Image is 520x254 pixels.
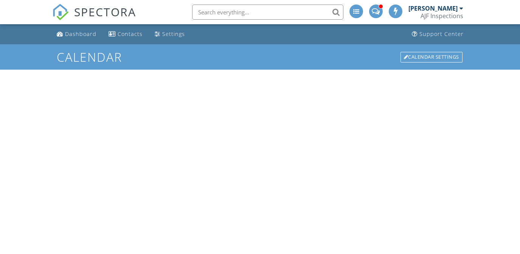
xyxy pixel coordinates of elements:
input: Search everything... [192,5,343,20]
a: Settings [152,27,188,41]
a: Dashboard [54,27,99,41]
h1: Calendar [57,50,463,64]
div: Contacts [118,30,143,37]
img: The Best Home Inspection Software - Spectora [52,4,69,20]
a: Calendar Settings [400,51,463,63]
span: SPECTORA [74,4,136,20]
a: Contacts [106,27,146,41]
div: Calendar Settings [400,52,463,62]
div: Settings [162,30,185,37]
div: Support Center [419,30,464,37]
a: SPECTORA [52,10,136,26]
a: Support Center [409,27,467,41]
div: AJF Inspections [421,12,463,20]
div: [PERSON_NAME] [408,5,458,12]
div: Dashboard [65,30,96,37]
